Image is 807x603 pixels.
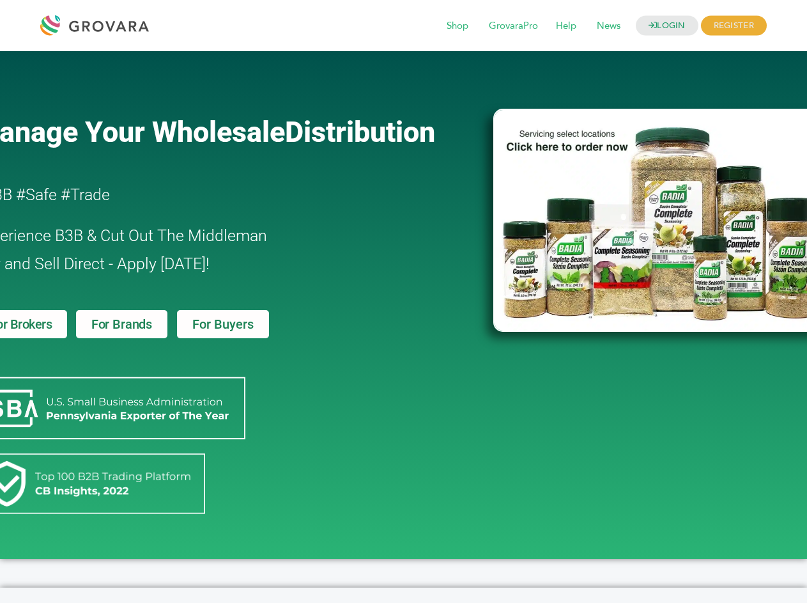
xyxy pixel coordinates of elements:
span: For Brands [91,318,152,331]
a: For Buyers [177,310,269,338]
span: REGISTER [701,16,767,36]
a: For Brands [76,310,167,338]
span: Distribution [285,115,435,149]
a: Shop [438,19,477,33]
a: LOGIN [636,16,698,36]
a: Help [547,19,585,33]
span: GrovaraPro [480,14,547,38]
a: GrovaraPro [480,19,547,33]
span: Help [547,14,585,38]
span: News [588,14,629,38]
span: Shop [438,14,477,38]
span: For Buyers [192,318,254,331]
a: News [588,19,629,33]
